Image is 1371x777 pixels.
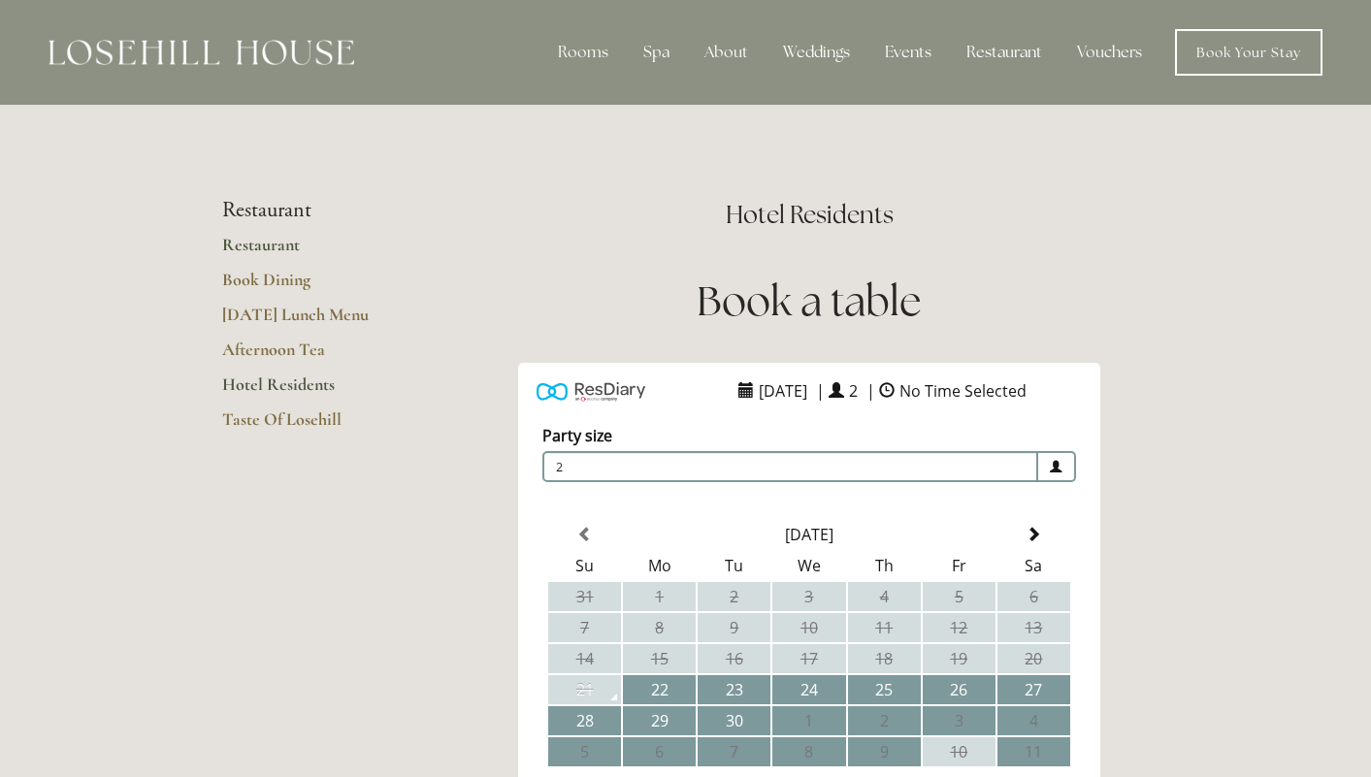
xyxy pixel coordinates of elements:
[542,425,612,446] label: Party size
[923,706,996,735] td: 3
[548,551,621,580] th: Su
[997,644,1070,673] td: 20
[698,613,770,642] td: 9
[997,551,1070,580] th: Sa
[848,613,921,642] td: 11
[895,375,1031,406] span: No Time Selected
[548,582,621,611] td: 31
[772,644,845,673] td: 17
[537,377,645,405] img: Powered by ResDiary
[623,582,696,611] td: 1
[689,33,764,72] div: About
[923,675,996,704] td: 26
[698,706,770,735] td: 30
[772,613,845,642] td: 10
[848,644,921,673] td: 18
[698,737,770,766] td: 7
[923,613,996,642] td: 12
[698,675,770,704] td: 23
[772,551,845,580] th: We
[844,375,863,406] span: 2
[772,706,845,735] td: 1
[698,644,770,673] td: 16
[623,737,696,766] td: 6
[772,582,845,611] td: 3
[923,737,996,766] td: 10
[222,304,408,339] a: [DATE] Lunch Menu
[623,706,696,735] td: 29
[577,527,593,542] span: Previous Month
[623,551,696,580] th: Mo
[767,33,865,72] div: Weddings
[623,675,696,704] td: 22
[542,33,624,72] div: Rooms
[222,339,408,373] a: Afternoon Tea
[1175,29,1322,76] a: Book Your Stay
[848,737,921,766] td: 9
[1061,33,1158,72] a: Vouchers
[772,737,845,766] td: 8
[772,675,845,704] td: 24
[222,234,408,269] a: Restaurant
[222,373,408,408] a: Hotel Residents
[997,706,1070,735] td: 4
[848,551,921,580] th: Th
[997,613,1070,642] td: 13
[997,675,1070,704] td: 27
[923,582,996,611] td: 5
[222,269,408,304] a: Book Dining
[1026,527,1041,542] span: Next Month
[951,33,1058,72] div: Restaurant
[548,737,621,766] td: 5
[548,706,621,735] td: 28
[816,380,825,402] span: |
[623,520,996,549] th: Select Month
[848,582,921,611] td: 4
[623,613,696,642] td: 8
[548,644,621,673] td: 14
[470,198,1150,232] h2: Hotel Residents
[698,551,770,580] th: Tu
[222,198,408,223] li: Restaurant
[923,644,996,673] td: 19
[222,408,408,443] a: Taste Of Losehill
[470,273,1150,330] h1: Book a table
[754,375,812,406] span: [DATE]
[49,40,354,65] img: Losehill House
[548,675,621,704] td: 21
[997,737,1070,766] td: 11
[698,582,770,611] td: 2
[866,380,875,402] span: |
[548,613,621,642] td: 7
[869,33,947,72] div: Events
[848,675,921,704] td: 25
[997,582,1070,611] td: 6
[542,451,1038,482] span: 2
[628,33,685,72] div: Spa
[848,706,921,735] td: 2
[923,551,996,580] th: Fr
[623,644,696,673] td: 15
